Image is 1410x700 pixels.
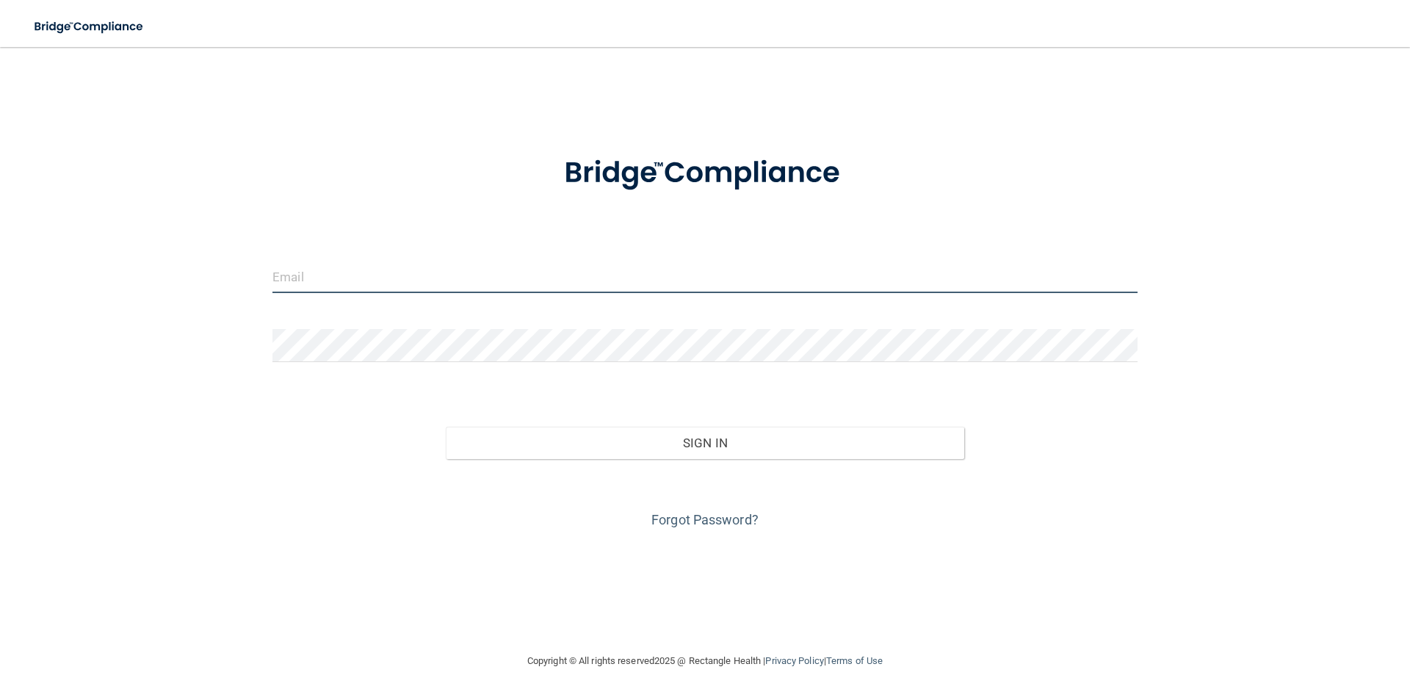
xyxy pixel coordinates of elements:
input: Email [272,260,1138,293]
a: Forgot Password? [651,512,759,527]
div: Copyright © All rights reserved 2025 @ Rectangle Health | | [437,638,973,685]
img: bridge_compliance_login_screen.278c3ca4.svg [534,135,876,212]
img: bridge_compliance_login_screen.278c3ca4.svg [22,12,157,42]
a: Terms of Use [826,655,883,666]
a: Privacy Policy [765,655,823,666]
button: Sign In [446,427,965,459]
